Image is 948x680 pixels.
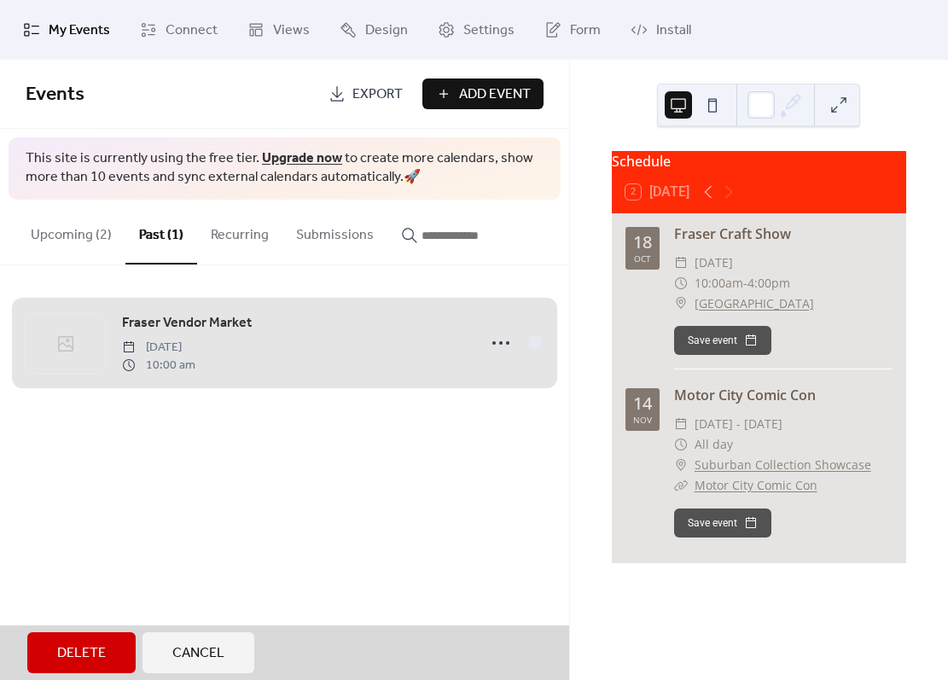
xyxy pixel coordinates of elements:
div: ​ [674,273,688,294]
span: Views [273,20,310,41]
span: 10:00am [695,273,743,294]
a: Install [618,7,704,53]
span: Form [570,20,601,41]
button: Save event [674,509,771,538]
span: [DATE] - [DATE] [695,414,782,434]
div: ​ [674,294,688,314]
span: Connect [166,20,218,41]
a: Suburban Collection Showcase [695,455,871,475]
span: Cancel [172,643,224,664]
a: Motor City Comic Con [695,477,817,493]
div: ​ [674,475,688,496]
span: Install [656,20,691,41]
a: Design [327,7,421,53]
span: Add Event [459,84,531,105]
a: Upgrade now [262,145,342,171]
div: ​ [674,253,688,273]
button: Delete [27,632,136,673]
div: Fraser Craft Show [674,224,893,244]
button: Add Event [422,78,544,109]
a: Form [532,7,614,53]
button: Upcoming (2) [17,200,125,263]
div: Nov [633,416,652,424]
button: Submissions [282,200,387,263]
a: Settings [425,7,527,53]
span: Settings [463,20,515,41]
span: This site is currently using the free tier. to create more calendars, show more than 10 events an... [26,149,544,188]
span: Export [352,84,403,105]
a: Views [235,7,323,53]
a: Export [316,78,416,109]
button: Recurring [197,200,282,263]
span: - [743,273,747,294]
button: Cancel [142,632,254,673]
div: Schedule [612,151,906,171]
span: Delete [57,643,106,664]
span: My Events [49,20,110,41]
div: ​ [674,455,688,475]
div: 18 [633,234,652,251]
a: Connect [127,7,230,53]
div: ​ [674,434,688,455]
div: 14 [633,395,652,412]
span: [DATE] [695,253,733,273]
a: My Events [10,7,123,53]
div: ​ [674,414,688,434]
button: Save event [674,326,771,355]
span: 4:00pm [747,273,790,294]
div: Oct [634,254,651,263]
a: [GEOGRAPHIC_DATA] [695,294,814,314]
button: Past (1) [125,200,197,264]
span: All day [695,434,733,455]
span: Events [26,76,84,113]
span: Design [365,20,408,41]
a: Motor City Comic Con [674,386,816,404]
